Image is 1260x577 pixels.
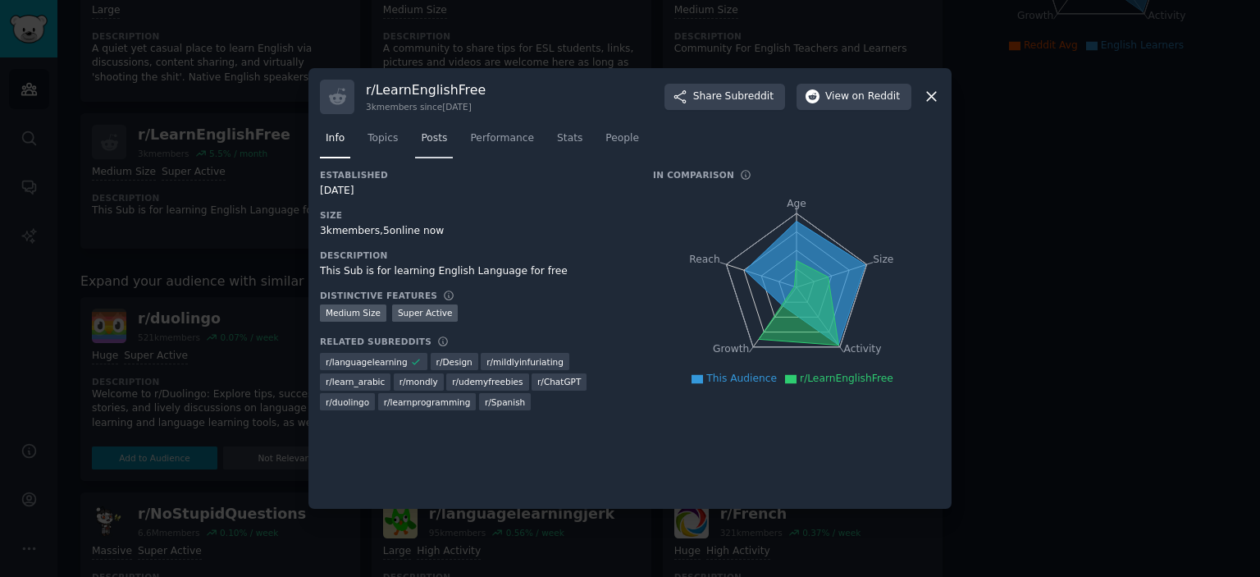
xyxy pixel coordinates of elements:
[557,131,582,146] span: Stats
[392,305,459,322] div: Super Active
[486,356,564,368] span: r/ mildlyinfuriating
[706,373,777,384] span: This Audience
[600,126,645,159] a: People
[452,376,523,387] span: r/ udemyfreebies
[713,343,749,355] tspan: Growth
[320,209,630,221] h3: Size
[787,198,806,209] tspan: Age
[537,376,581,387] span: r/ ChatGPT
[464,126,540,159] a: Performance
[485,396,525,408] span: r/ Spanish
[326,356,408,368] span: r/ languagelearning
[470,131,534,146] span: Performance
[825,89,900,104] span: View
[551,126,588,159] a: Stats
[320,224,630,239] div: 3k members, 5 online now
[366,101,486,112] div: 3k members since [DATE]
[320,336,431,347] h3: Related Subreddits
[320,126,350,159] a: Info
[605,131,639,146] span: People
[725,89,774,104] span: Subreddit
[384,396,471,408] span: r/ learnprogramming
[415,126,453,159] a: Posts
[693,89,774,104] span: Share
[320,290,437,301] h3: Distinctive Features
[320,184,630,199] div: [DATE]
[326,131,345,146] span: Info
[320,250,630,261] h3: Description
[326,396,369,408] span: r/ duolingo
[844,343,882,355] tspan: Activity
[320,264,630,279] div: This Sub is for learning English Language for free
[367,131,398,146] span: Topics
[689,253,720,264] tspan: Reach
[320,305,386,322] div: Medium Size
[366,81,486,98] h3: r/ LearnEnglishFree
[320,169,630,181] h3: Established
[421,131,447,146] span: Posts
[797,84,911,110] button: Viewon Reddit
[399,376,438,387] span: r/ mondly
[800,373,893,384] span: r/LearnEnglishFree
[664,84,785,110] button: ShareSubreddit
[873,253,893,264] tspan: Size
[436,356,472,368] span: r/ Design
[326,376,385,387] span: r/ learn_arabic
[362,126,404,159] a: Topics
[653,169,734,181] h3: In Comparison
[852,89,900,104] span: on Reddit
